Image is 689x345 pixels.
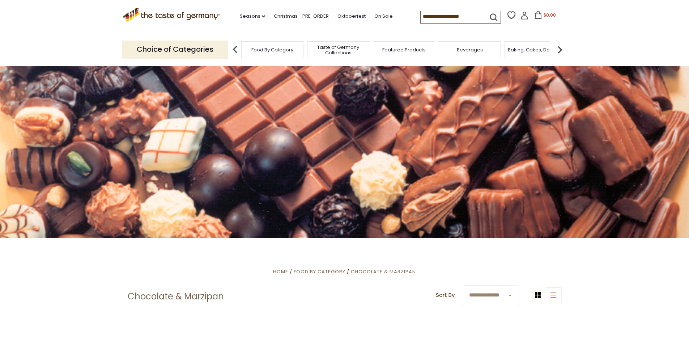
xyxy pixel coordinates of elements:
[240,12,265,20] a: Seasons
[273,268,288,275] a: Home
[457,47,483,52] a: Beverages
[274,12,329,20] a: Christmas - PRE-ORDER
[351,268,416,275] a: Chocolate & Marzipan
[530,11,561,22] button: $0.00
[251,47,293,52] a: Food By Category
[553,42,567,57] img: next arrow
[374,12,393,20] a: On Sale
[436,291,456,300] label: Sort By:
[544,12,556,18] span: $0.00
[508,47,564,52] a: Baking, Cakes, Desserts
[122,41,228,58] p: Choice of Categories
[128,291,224,302] h1: Chocolate & Marzipan
[382,47,426,52] a: Featured Products
[294,268,345,275] a: Food By Category
[337,12,366,20] a: Oktoberfest
[228,42,242,57] img: previous arrow
[309,45,367,55] a: Taste of Germany Collections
